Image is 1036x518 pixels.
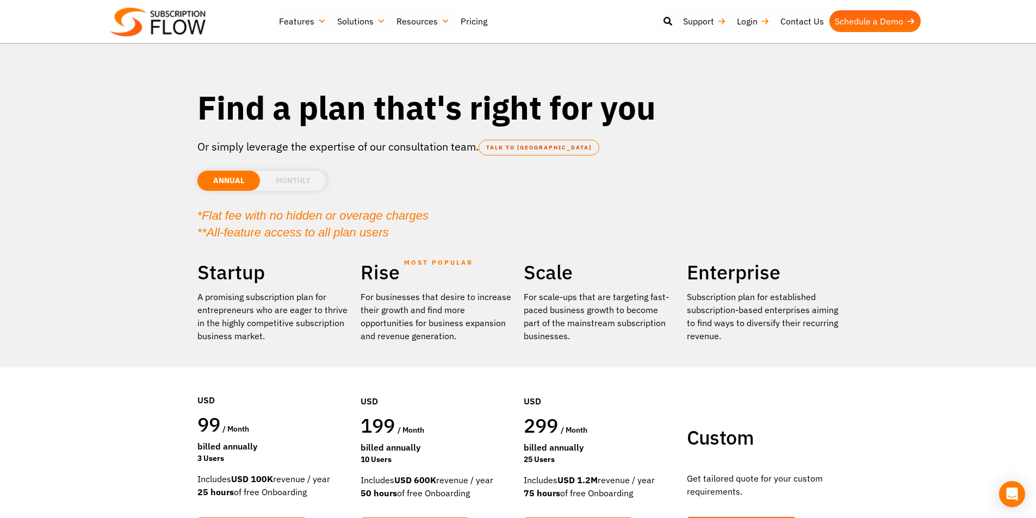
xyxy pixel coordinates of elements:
[524,413,559,438] span: 299
[687,290,839,342] p: Subscription plan for established subscription-based enterprises aiming to find ways to diversify...
[222,424,249,434] span: / month
[110,8,206,36] img: Subscriptionflow
[197,290,350,342] p: A promising subscription plan for entrepreneurs who are eager to thrive in the highly competitive...
[394,475,436,485] strong: USD 600K
[361,362,513,413] div: USD
[361,473,513,500] div: Includes revenue / year of free Onboarding
[197,486,234,497] strong: 25 hours
[678,10,731,32] a: Support
[332,10,391,32] a: Solutions
[197,209,429,222] em: *Flat fee with no hidden or overage charges
[524,362,676,413] div: USD
[398,425,424,435] span: / month
[524,260,676,285] h2: Scale
[197,87,839,128] h1: Find a plan that's right for you
[197,472,350,498] div: Includes revenue / year of free Onboarding
[404,250,473,275] span: MOST POPULAR
[557,475,598,485] strong: USD 1.2M
[687,425,754,450] span: Custom
[197,361,350,412] div: USD
[524,473,676,500] div: Includes revenue / year of free Onboarding
[197,260,350,285] h2: Startup
[479,140,599,155] a: TALK TO [GEOGRAPHIC_DATA]
[391,10,455,32] a: Resources
[829,10,921,32] a: Schedule a Demo
[455,10,493,32] a: Pricing
[361,290,513,342] div: For businesses that desire to increase their growth and find more opportunities for business expa...
[687,472,839,498] p: Get tailored quote for your custom requirements.
[524,290,676,342] div: For scale-ups that are targeting fast-paced business growth to become part of the mainstream subs...
[524,454,676,465] div: 25 Users
[197,171,260,191] li: ANNUAL
[231,473,273,484] strong: USD 100K
[999,481,1025,507] div: Open Intercom Messenger
[731,10,775,32] a: Login
[197,139,839,155] p: Or simply leverage the expertise of our consultation team.
[260,171,326,191] li: MONTHLY
[274,10,332,32] a: Features
[561,425,587,435] span: / month
[361,488,397,498] strong: 50 hours
[775,10,829,32] a: Contact Us
[197,226,389,239] em: **All-feature access to all plan users
[687,260,839,285] h2: Enterprise
[524,488,560,498] strong: 75 hours
[361,260,513,285] h2: Rise
[524,441,676,454] div: Billed Annually
[361,441,513,454] div: Billed Annually
[197,411,221,437] span: 99
[361,454,513,465] div: 10 Users
[361,413,395,438] span: 199
[197,453,350,464] div: 3 Users
[197,440,350,453] div: Billed Annually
